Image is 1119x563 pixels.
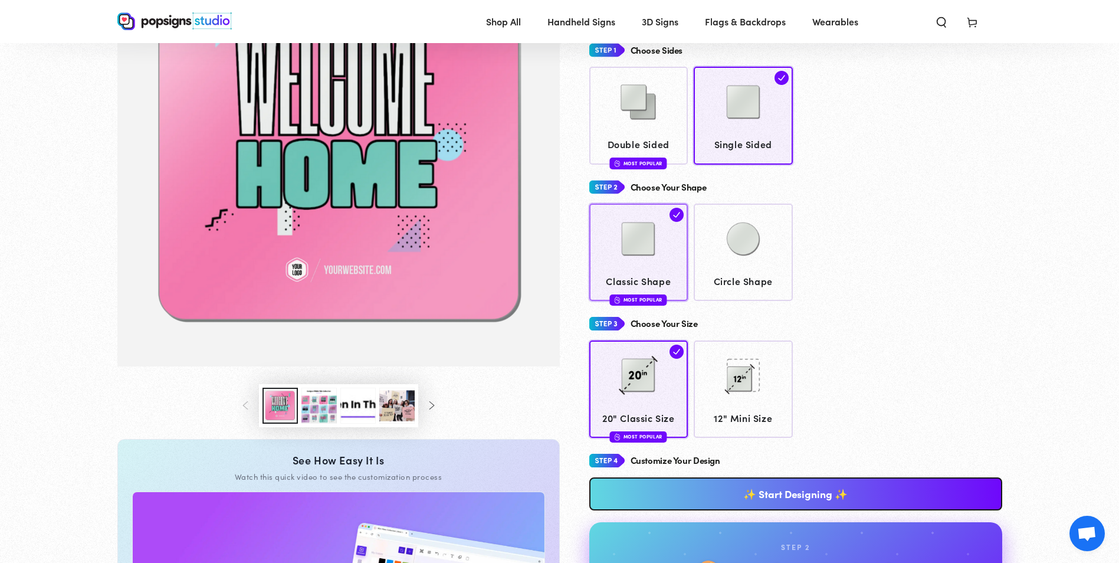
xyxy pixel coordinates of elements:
span: Double Sided [595,136,682,153]
button: Slide left [233,393,259,419]
img: fire.svg [615,433,621,441]
img: Step 4 [589,450,625,472]
span: 20" Classic Size [595,410,682,427]
button: Load image 5 in gallery view [379,388,415,424]
h4: Choose Your Size [631,319,698,329]
div: Most Popular [610,294,667,306]
a: Single Sided Single Sided [694,67,793,164]
div: Most Popular [610,158,667,169]
img: Step 1 [589,40,625,61]
img: Single Sided [714,73,773,132]
img: 20 [609,346,668,405]
button: Load image 4 in gallery view [340,388,376,424]
div: Step 2 [781,541,810,554]
h4: Customize Your Design [631,456,720,466]
img: fire.svg [615,159,621,168]
div: Watch this quick video to see the customization process [132,472,545,482]
div: See How Easy It Is [132,454,545,467]
a: Flags & Backdrops [696,6,795,37]
img: check.svg [670,345,684,359]
span: Shop All [486,13,521,30]
a: Classic Shape Classic Shape Most Popular [589,204,688,301]
img: 12 [714,346,773,405]
div: Most Popular [610,431,667,443]
span: 3D Signs [642,13,678,30]
a: Circle Shape Circle Shape [694,204,793,301]
button: Slide right [418,393,444,419]
a: 12 12" Mini Size [694,341,793,438]
summary: Search our site [926,8,957,34]
span: Wearables [812,13,858,30]
img: Double Sided [609,73,668,132]
img: Popsigns Studio [117,12,232,30]
img: Step 2 [589,176,625,198]
span: Classic Shape [595,273,682,290]
a: Double Sided Double Sided Most Popular [589,67,688,164]
h4: Choose Your Shape [631,182,707,192]
img: Circle Shape [714,210,773,269]
a: 3D Signs [633,6,687,37]
a: 20 20" Classic Size Most Popular [589,341,688,438]
img: check.svg [670,208,684,222]
img: Step 3 [589,313,625,335]
a: Shop All [477,6,530,37]
span: Flags & Backdrops [705,13,786,30]
img: check.svg [775,71,789,85]
h4: Choose Sides [631,45,683,55]
button: Load image 3 in gallery view [301,388,337,424]
a: ✨ Start Designing ✨ [589,477,1002,510]
img: Classic Shape [609,210,668,269]
a: Wearables [803,6,867,37]
span: Circle Shape [700,273,787,290]
img: fire.svg [615,296,621,304]
span: 12" Mini Size [700,410,787,427]
span: Handheld Signs [547,13,615,30]
a: Handheld Signs [539,6,624,37]
button: Load image 1 in gallery view [262,388,298,424]
span: Single Sided [700,136,787,153]
a: Open chat [1069,516,1105,551]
